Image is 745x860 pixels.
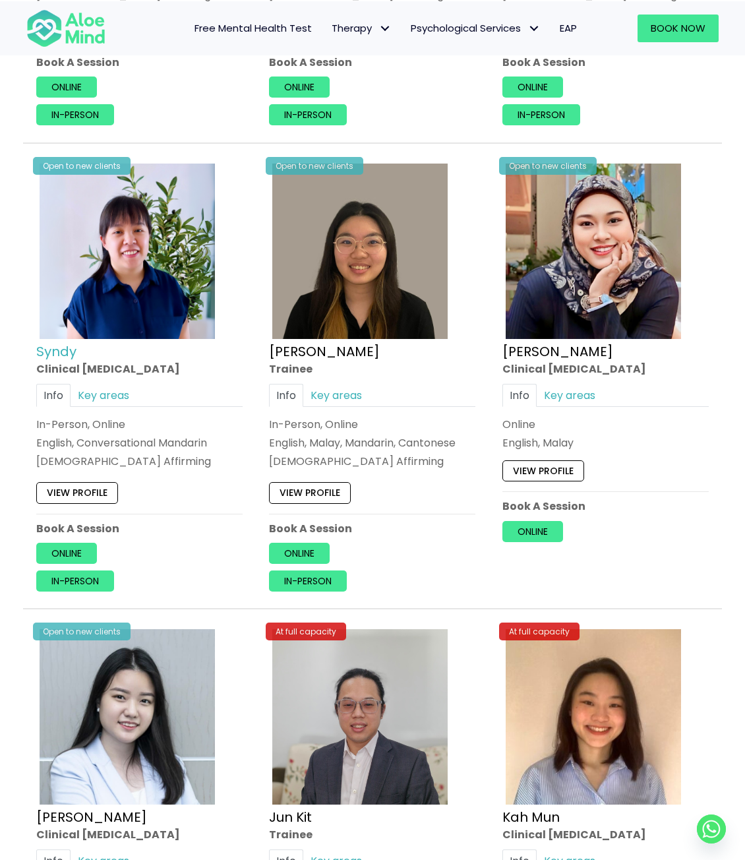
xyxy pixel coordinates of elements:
[36,520,243,536] p: Book A Session
[502,520,563,541] a: Online
[502,416,709,431] div: Online
[502,383,537,406] a: Info
[411,21,540,35] span: Psychological Services
[194,21,312,35] span: Free Mental Health Test
[36,77,97,98] a: Online
[269,827,475,842] div: Trainee
[502,104,580,125] a: In-person
[33,157,131,175] div: Open to new clients
[638,15,719,42] a: Book Now
[502,460,584,481] a: View profile
[36,104,114,125] a: In-person
[36,55,243,70] p: Book A Session
[502,808,560,826] a: Kah Mun
[40,629,215,805] img: Yen Li Clinical Psychologist
[499,157,597,175] div: Open to new clients
[401,15,550,42] a: Psychological ServicesPsychological Services: submenu
[36,383,71,406] a: Info
[33,623,131,640] div: Open to new clients
[36,542,97,563] a: Online
[499,623,580,640] div: At full capacity
[332,21,391,35] span: Therapy
[560,21,577,35] span: EAP
[502,55,709,70] p: Book A Session
[40,164,215,339] img: Syndy
[502,827,709,842] div: Clinical [MEDICAL_DATA]
[502,342,613,361] a: [PERSON_NAME]
[269,416,475,431] div: In-Person, Online
[269,520,475,536] p: Book A Session
[322,15,401,42] a: TherapyTherapy: submenu
[36,361,243,377] div: Clinical [MEDICAL_DATA]
[272,164,448,339] img: Profile – Xin Yi
[550,15,587,42] a: EAP
[266,157,363,175] div: Open to new clients
[506,629,681,805] img: Kah Mun-profile-crop-300×300
[502,435,709,450] p: English, Malay
[537,383,603,406] a: Key areas
[269,104,347,125] a: In-person
[36,454,243,469] div: [DEMOGRAPHIC_DATA] Affirming
[502,499,709,514] p: Book A Session
[375,19,394,38] span: Therapy: submenu
[36,435,243,450] p: English, Conversational Mandarin
[269,808,312,826] a: Jun Kit
[269,383,303,406] a: Info
[269,77,330,98] a: Online
[269,482,351,503] a: View profile
[36,416,243,431] div: In-Person, Online
[266,623,346,640] div: At full capacity
[36,482,118,503] a: View profile
[36,570,114,592] a: In-person
[269,342,380,361] a: [PERSON_NAME]
[506,164,681,339] img: Yasmin Clinical Psychologist
[651,21,705,35] span: Book Now
[71,383,136,406] a: Key areas
[502,361,709,377] div: Clinical [MEDICAL_DATA]
[36,827,243,842] div: Clinical [MEDICAL_DATA]
[269,570,347,592] a: In-person
[119,15,587,42] nav: Menu
[524,19,543,38] span: Psychological Services: submenu
[36,808,147,826] a: [PERSON_NAME]
[269,435,475,450] p: English, Malay, Mandarin, Cantonese
[502,77,563,98] a: Online
[26,9,105,49] img: Aloe mind Logo
[303,383,369,406] a: Key areas
[269,55,475,70] p: Book A Session
[36,342,76,361] a: Syndy
[697,814,726,844] a: Whatsapp
[185,15,322,42] a: Free Mental Health Test
[269,542,330,563] a: Online
[272,629,448,805] img: Jun Kit Trainee
[269,361,475,377] div: Trainee
[269,454,475,469] div: [DEMOGRAPHIC_DATA] Affirming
